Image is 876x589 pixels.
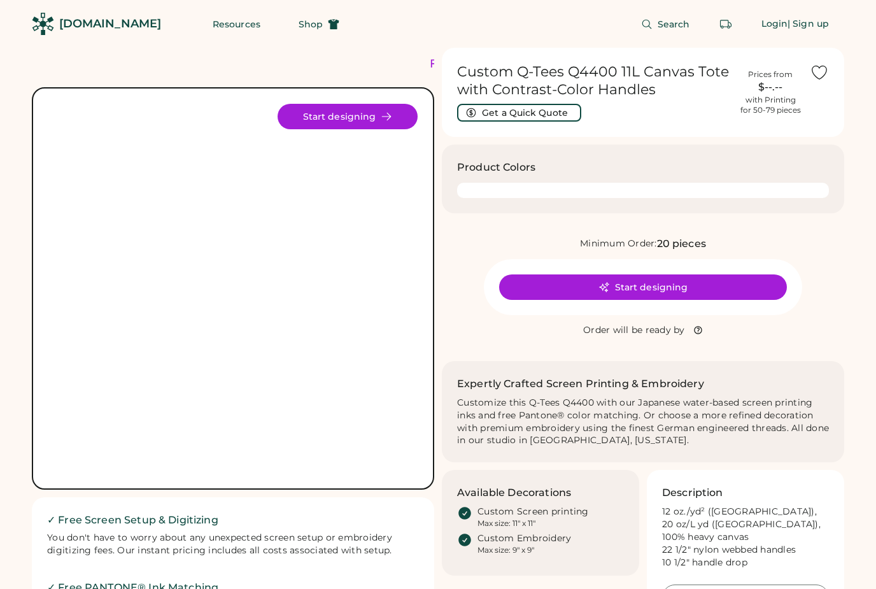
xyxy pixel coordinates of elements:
div: Order will be ready by [583,324,685,337]
div: Prices from [748,69,793,80]
button: Start designing [499,274,787,300]
button: Shop [283,11,355,37]
button: Resources [197,11,276,37]
div: Max size: 11" x 11" [477,518,535,529]
div: with Printing for 50-79 pieces [740,95,801,115]
h1: Custom Q-Tees Q4400 11L Canvas Tote with Contrast-Color Handles [457,63,731,99]
button: Retrieve an order [713,11,738,37]
img: Q-Tees Q4400 Product Image [48,104,418,473]
div: FREE SHIPPING [430,55,539,73]
div: 12 oz./yd² ([GEOGRAPHIC_DATA]), 20 oz/L yd ([GEOGRAPHIC_DATA]), 100% heavy canvas 22 1/2" nylon w... [662,506,829,569]
div: Max size: 9" x 9" [477,545,534,555]
button: Start designing [278,104,418,129]
h2: ✓ Free Screen Setup & Digitizing [47,513,419,528]
h3: Available Decorations [457,485,571,500]
div: You don't have to worry about any unexpected screen setup or embroidery digitizing fees. Our inst... [47,532,419,557]
img: Rendered Logo - Screens [32,13,54,35]
button: Get a Quick Quote [457,104,581,122]
div: [DOMAIN_NAME] [59,16,161,32]
h3: Product Colors [457,160,535,175]
button: Search [626,11,705,37]
h2: Expertly Crafted Screen Printing & Embroidery [457,376,704,392]
div: $--.-- [738,80,802,95]
div: Q4400 Style Image [48,104,418,473]
div: 20 pieces [657,236,706,252]
div: Custom Screen printing [477,506,589,518]
div: Login [761,18,788,31]
span: Search [658,20,690,29]
div: Customize this Q-Tees Q4400 with our Japanese water-based screen printing inks and free Pantone® ... [457,397,829,448]
span: Shop [299,20,323,29]
div: Custom Embroidery [477,532,571,545]
h3: Description [662,485,723,500]
div: | Sign up [788,18,829,31]
div: Minimum Order: [580,238,657,250]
